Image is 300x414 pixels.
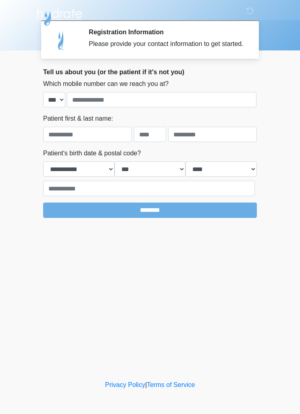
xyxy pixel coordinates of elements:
label: Patient first & last name: [43,114,113,123]
label: Which mobile number can we reach you at? [43,79,169,89]
h2: Tell us about you (or the patient if it's not you) [43,68,257,76]
a: Terms of Service [147,381,195,388]
a: Privacy Policy [105,381,146,388]
img: Agent Avatar [49,28,73,52]
img: Hydrate IV Bar - Scottsdale Logo [35,6,83,26]
div: Please provide your contact information to get started. [89,39,245,49]
label: Patient's birth date & postal code? [43,148,141,158]
a: | [145,381,147,388]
